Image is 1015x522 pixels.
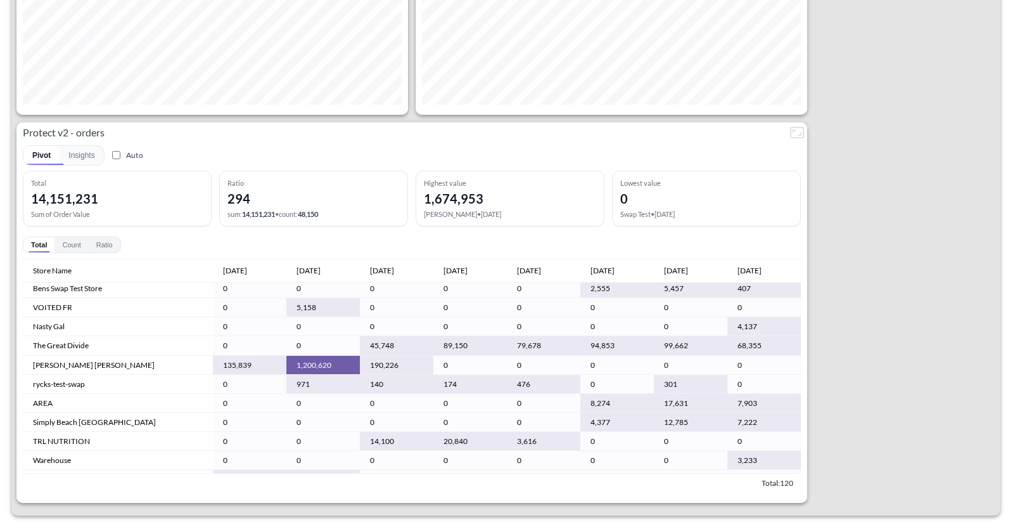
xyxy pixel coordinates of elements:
td: VOITED FR [23,298,213,317]
td: 5,158 [286,298,360,317]
td: 407 [727,279,801,298]
div: Sep 2025 [737,263,762,278]
td: 0 [654,470,727,489]
td: 0 [213,317,286,336]
div: 0 [620,191,628,206]
td: 0 [727,375,801,394]
button: Total [23,237,54,252]
td: Simply Beach [GEOGRAPHIC_DATA] [23,413,213,432]
td: 0 [654,356,727,375]
td: 12,785 [654,413,727,432]
td: 0 [360,394,433,413]
td: 476 [507,375,580,394]
span: Jul 2025 [590,263,631,278]
td: 0 [433,451,507,470]
td: 0 [727,356,801,375]
div: Store Name [33,263,72,278]
div: 294 [227,191,250,206]
td: 0 [286,279,360,298]
td: 0 [433,279,507,298]
td: 971 [286,375,360,394]
td: 7,903 [727,394,801,413]
td: 20,840 [433,432,507,451]
td: 45,748 [360,336,433,355]
td: 301 [654,375,727,394]
td: 0 [507,317,580,336]
td: VOITED DE [23,470,213,489]
td: 0 [507,356,580,375]
td: 372 [213,470,286,489]
td: The Great Divide [23,336,213,355]
button: Fullscreen [787,122,807,143]
button: Count [54,237,88,252]
td: 94,853 [580,336,654,355]
td: 0 [580,317,654,336]
td: rycks-test-swap [23,375,213,394]
td: 0 [213,451,286,470]
td: 0 [360,279,433,298]
label: Auto [110,149,143,161]
td: AREA [23,394,213,413]
div: Aug 2025 [664,263,688,278]
td: 0 [580,470,654,489]
td: 7,222 [727,413,801,432]
td: 0 [286,336,360,355]
td: 0 [213,413,286,432]
td: 0 [580,356,654,375]
div: sum: • count: [227,210,400,218]
td: 0 [286,413,360,432]
div: Mar 2025 [297,263,321,278]
td: 4,137 [727,317,801,336]
span: Sep 2025 [737,263,778,278]
td: 68,355 [727,336,801,355]
td: 0 [727,298,801,317]
div: Pivot values [23,237,121,253]
td: 17,631 [654,394,727,413]
p: Protect v2 - orders [16,125,787,140]
td: 0 [213,375,286,394]
td: 0 [507,451,580,470]
td: 140 [360,375,433,394]
td: 0 [360,413,433,432]
td: 0 [507,298,580,317]
div: 14,151,231 [31,191,98,206]
td: 5,457 [654,279,727,298]
td: 3,616 [507,432,580,451]
td: 0 [654,432,727,451]
td: 0 [727,470,801,489]
td: 0 [213,432,286,451]
div: 1,674,953 [424,191,483,206]
td: 3,233 [727,451,801,470]
td: TRL NUTRITION [23,432,213,451]
td: 135,839 [213,356,286,375]
div: Jun 2025 [517,263,541,278]
td: 79,678 [507,336,580,355]
td: 0 [507,413,580,432]
td: 0 [360,451,433,470]
td: 0 [727,432,801,451]
div: Jul 2025 [590,263,615,278]
span: 48,150 [298,210,318,218]
div: [PERSON_NAME] • [DATE] [424,210,596,218]
td: 8,274 [580,394,654,413]
td: 14,100 [360,432,433,451]
div: Apr 2025 [370,263,394,278]
span: 14,151,231 [242,210,275,218]
td: 0 [360,298,433,317]
td: 174 [433,375,507,394]
td: Nasty Gal [23,317,213,336]
div: May 2025 [444,263,468,278]
td: [PERSON_NAME] [PERSON_NAME] [23,356,213,375]
td: 89,150 [433,336,507,355]
td: 4,377 [580,413,654,432]
td: 0 [213,298,286,317]
span: Jun 2025 [517,263,558,278]
td: Bens Swap Test Store [23,279,213,298]
td: 0 [213,336,286,355]
td: 0 [433,394,507,413]
span: May 2025 [444,263,484,278]
td: 0 [286,451,360,470]
td: 0 [433,356,507,375]
td: 0 [433,298,507,317]
td: 0 [580,298,654,317]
